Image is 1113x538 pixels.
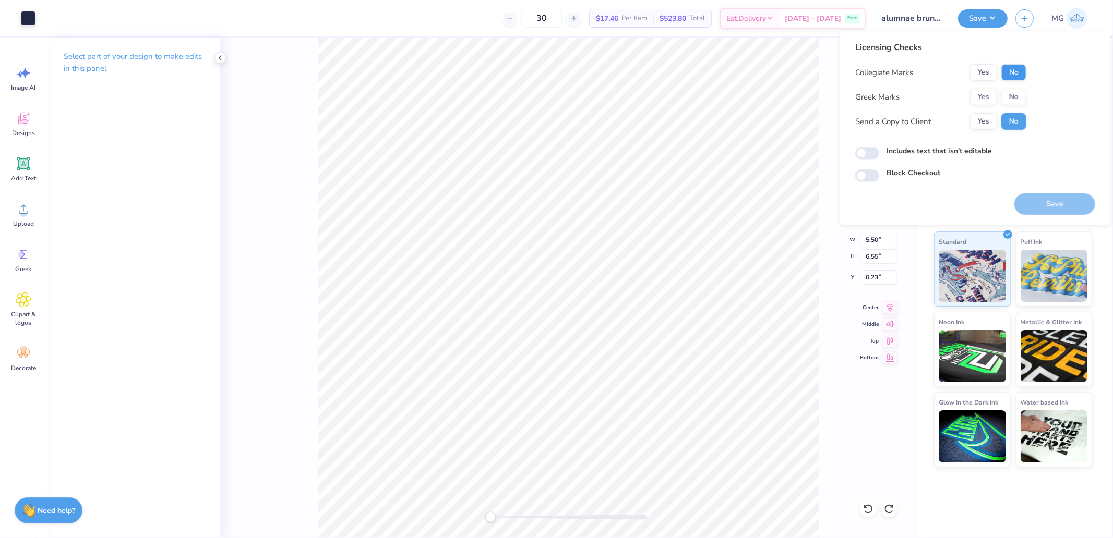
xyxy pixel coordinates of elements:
[855,91,900,103] div: Greek Marks
[785,13,841,24] span: [DATE] - [DATE]
[939,236,966,247] span: Standard
[939,330,1006,382] img: Neon Ink
[970,113,997,130] button: Yes
[1047,8,1092,29] a: MG
[521,9,562,28] input: – –
[13,219,34,228] span: Upload
[958,9,1008,28] button: Save
[860,303,879,312] span: Center
[6,310,41,327] span: Clipart & logos
[939,397,998,408] span: Glow in the Dark Ink
[660,13,686,24] span: $523.80
[855,41,1026,54] div: Licensing Checks
[873,8,950,29] input: Untitled Design
[860,320,879,328] span: Middle
[860,337,879,345] span: Top
[939,316,964,327] span: Neon Ink
[939,250,1006,302] img: Standard
[485,512,496,522] div: Accessibility label
[887,167,940,178] label: Block Checkout
[596,13,618,24] span: $17.46
[11,174,36,182] span: Add Text
[860,353,879,362] span: Bottom
[939,410,1006,462] img: Glow in the Dark Ink
[1051,13,1064,25] span: MG
[1021,397,1069,408] span: Water based Ink
[11,83,36,92] span: Image AI
[970,89,997,105] button: Yes
[1021,250,1088,302] img: Puff Ink
[12,129,35,137] span: Designs
[855,67,913,79] div: Collegiate Marks
[1001,113,1026,130] button: No
[11,364,36,372] span: Decorate
[16,265,32,273] span: Greek
[1001,64,1026,81] button: No
[38,506,76,516] strong: Need help?
[887,145,992,156] label: Includes text that isn't editable
[1021,316,1082,327] span: Metallic & Glitter Ink
[64,51,204,75] p: Select part of your design to make edits in this panel
[1067,8,1087,29] img: Michael Galon
[689,13,705,24] span: Total
[1021,330,1088,382] img: Metallic & Glitter Ink
[726,13,766,24] span: Est. Delivery
[1001,89,1026,105] button: No
[621,13,647,24] span: Per Item
[855,116,931,128] div: Send a Copy to Client
[1021,236,1043,247] span: Puff Ink
[847,15,857,22] span: Free
[970,64,997,81] button: Yes
[1021,410,1088,462] img: Water based Ink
